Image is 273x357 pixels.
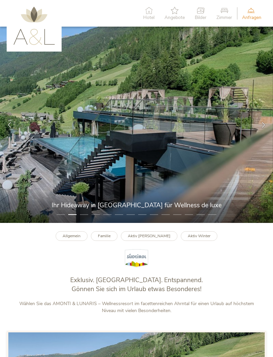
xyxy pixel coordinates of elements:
p: Wählen Sie das AMONTI & LUNARIS – Wellnessresort im facettenreichen Ahrntal für einen Urlaub auf ... [13,300,260,314]
span: Exklusiv. [GEOGRAPHIC_DATA]. Entspannend. [70,276,203,284]
img: Südtirol [125,249,148,268]
b: Aktiv [PERSON_NAME] [128,233,170,239]
span: Hotel [143,15,154,20]
a: Allgemein [56,231,88,241]
b: Aktiv Winter [188,233,210,239]
b: Familie [98,233,111,239]
span: Zimmer [216,15,232,20]
b: Allgemein [63,233,81,239]
span: Anfragen [242,15,261,20]
span: Gönnen Sie sich im Urlaub etwas Besonderes! [72,285,201,293]
a: Aktiv [PERSON_NAME] [121,231,177,241]
span: Angebote [164,15,185,20]
img: AMONTI & LUNARIS Wellnessresort [13,7,55,45]
a: Aktiv Winter [181,231,217,241]
span: Bilder [195,15,206,20]
a: Familie [91,231,118,241]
